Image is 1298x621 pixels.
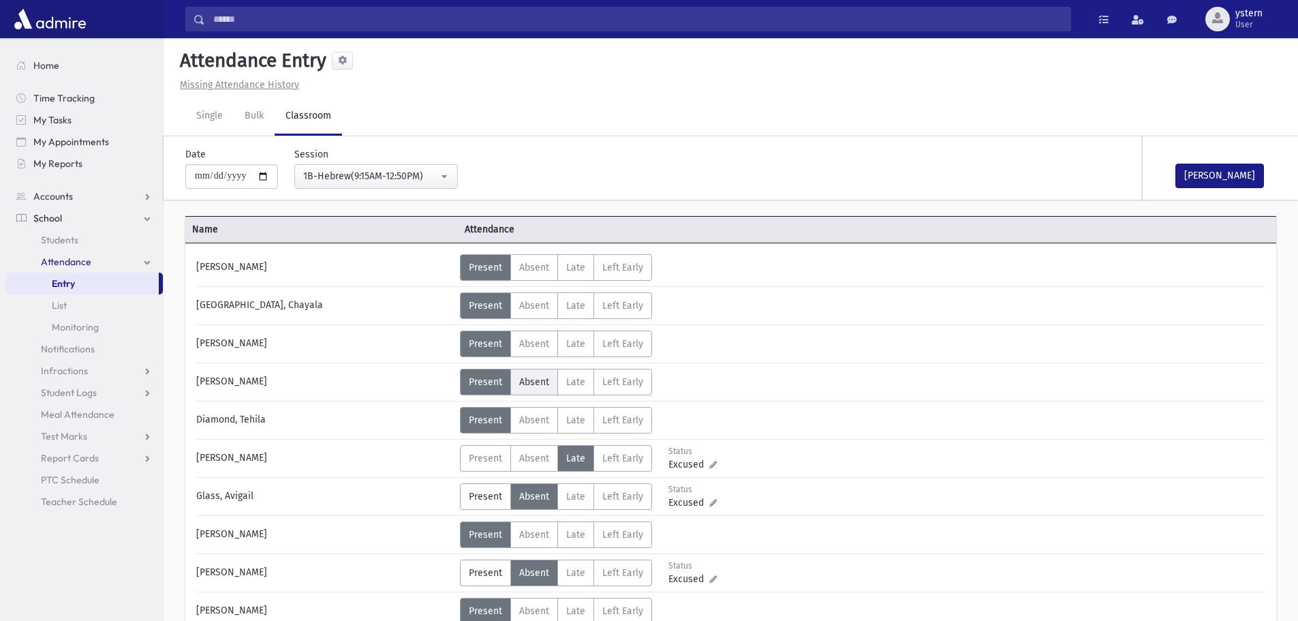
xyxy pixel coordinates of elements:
[519,262,549,273] span: Absent
[519,491,549,502] span: Absent
[5,316,163,338] a: Monitoring
[602,376,643,388] span: Left Early
[668,483,729,496] div: Status
[469,376,502,388] span: Present
[566,338,585,350] span: Late
[460,254,652,281] div: AttTypes
[469,453,502,464] span: Present
[1175,164,1264,188] button: [PERSON_NAME]
[5,153,163,175] a: My Reports
[5,87,163,109] a: Time Tracking
[566,376,585,388] span: Late
[602,567,643,579] span: Left Early
[519,605,549,617] span: Absent
[519,376,549,388] span: Absent
[33,59,59,72] span: Home
[5,469,163,491] a: PTC Schedule
[5,109,163,131] a: My Tasks
[189,369,460,395] div: [PERSON_NAME]
[303,169,438,183] div: 1B-Hebrew(9:15AM-12:50PM)
[294,147,328,162] label: Session
[460,445,652,472] div: AttTypes
[52,299,67,312] span: List
[668,445,729,457] div: Status
[469,605,502,617] span: Present
[33,190,73,202] span: Accounts
[519,414,549,426] span: Absent
[566,262,585,273] span: Late
[33,212,62,224] span: School
[566,300,585,312] span: Late
[469,338,502,350] span: Present
[189,560,460,586] div: [PERSON_NAME]
[602,414,643,426] span: Left Early
[469,529,502,541] span: Present
[5,55,163,76] a: Home
[566,491,585,502] span: Late
[460,521,652,548] div: AttTypes
[5,131,163,153] a: My Appointments
[33,157,82,170] span: My Reports
[519,567,549,579] span: Absent
[185,97,234,136] a: Single
[469,262,502,273] span: Present
[294,164,458,189] button: 1B-Hebrew(9:15AM-12:50PM)
[602,453,643,464] span: Left Early
[41,343,95,355] span: Notifications
[41,365,88,377] span: Infractions
[5,491,163,513] a: Teacher Schedule
[5,273,159,294] a: Entry
[668,560,729,572] div: Status
[275,97,342,136] a: Classroom
[460,407,652,434] div: AttTypes
[5,294,163,316] a: List
[189,254,460,281] div: [PERSON_NAME]
[602,605,643,617] span: Left Early
[566,567,585,579] span: Late
[174,49,326,72] h5: Attendance Entry
[41,387,97,399] span: Student Logs
[41,256,91,268] span: Attendance
[602,491,643,502] span: Left Early
[52,321,99,333] span: Monitoring
[519,338,549,350] span: Absent
[602,529,643,541] span: Left Early
[41,408,114,421] span: Meal Attendance
[52,277,75,290] span: Entry
[5,251,163,273] a: Attendance
[5,382,163,404] a: Student Logs
[1235,8,1263,19] span: ystern
[189,407,460,434] div: Diamond, Tehila
[33,136,109,148] span: My Appointments
[566,605,585,617] span: Late
[185,222,458,237] span: Name
[519,529,549,541] span: Absent
[41,234,78,246] span: Students
[33,114,72,126] span: My Tasks
[460,331,652,357] div: AttTypes
[519,453,549,464] span: Absent
[566,414,585,426] span: Late
[5,338,163,360] a: Notifications
[566,453,585,464] span: Late
[469,414,502,426] span: Present
[519,300,549,312] span: Absent
[460,483,652,510] div: AttTypes
[189,445,460,472] div: [PERSON_NAME]
[602,300,643,312] span: Left Early
[189,483,460,510] div: Glass, Avigail
[180,79,299,91] u: Missing Attendance History
[5,207,163,229] a: School
[5,229,163,251] a: Students
[460,369,652,395] div: AttTypes
[205,7,1070,31] input: Search
[460,292,652,319] div: AttTypes
[469,567,502,579] span: Present
[668,457,709,472] span: Excused
[1235,19,1263,30] span: User
[5,185,163,207] a: Accounts
[189,331,460,357] div: [PERSON_NAME]
[5,404,163,425] a: Meal Attendance
[469,300,502,312] span: Present
[41,496,117,508] span: Teacher Schedule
